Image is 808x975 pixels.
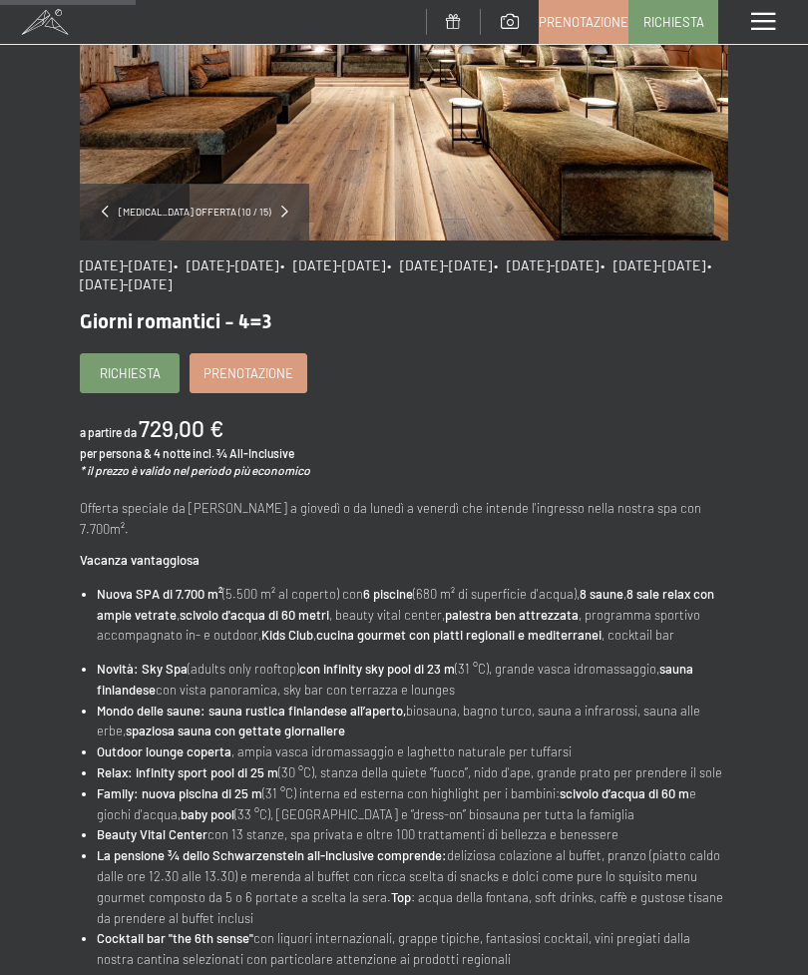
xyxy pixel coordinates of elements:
[391,889,411,905] strong: Top
[80,309,271,333] span: Giorni romantici - 4=3
[97,586,714,623] strong: 8 sale relax con ampie vetrate
[97,584,728,646] li: (5.500 m² al coperto) con (680 m² di superficie d'acqua), , , , beauty vital center, , programma ...
[97,586,222,602] strong: Nuova SPA di 7.700 m²
[97,930,253,946] strong: Cocktail bar "the 6th sense"
[97,762,728,783] li: (30 °C), stanza della quiete “fuoco”, nido d'ape, grande prato per prendere il sole
[80,446,152,460] span: per persona &
[539,13,628,31] span: Prenotazione
[97,661,188,677] strong: Novità: Sky Spa
[80,498,728,540] p: Offerta speciale da [PERSON_NAME] a giovedì o da lunedì a venerdì che intende l'ingresso nella no...
[580,586,623,602] strong: 8 saune
[387,256,492,273] span: • [DATE]-[DATE]
[97,764,278,780] strong: Relax: infinity sport pool di 25 m
[80,425,137,439] span: a partire da
[109,205,281,219] span: [MEDICAL_DATA] offerta (10 / 15)
[187,743,231,759] strong: coperta
[97,743,184,759] strong: Outdoor lounge
[560,785,689,801] strong: scivolo d’acqua di 60 m
[643,13,704,31] span: Richiesta
[97,928,728,970] li: con liquori internazionali, grappe tipiche, fantasiosi cocktail, vini pregiati dalla nostra canti...
[540,1,627,43] a: Prenotazione
[100,364,161,382] span: Richiesta
[97,741,728,762] li: , ampia vasca idromassaggio e laghetto naturale per tuffarsi
[97,661,693,698] strong: sauna finlandese
[97,824,728,845] li: con 13 stanze, spa privata e oltre 100 trattamenti di bellezza e benessere
[601,256,705,273] span: • [DATE]-[DATE]
[494,256,599,273] span: • [DATE]-[DATE]
[445,607,579,623] strong: palestra ben attrezzata
[139,414,223,442] b: 729,00 €
[97,783,728,825] li: (31 °C) interna ed esterna con highlight per i bambini: e giochi d'acqua, (33 °C), [GEOGRAPHIC_DA...
[363,586,413,602] strong: 6 piscine
[154,446,191,460] span: 4 notte
[97,703,406,719] strong: Mondo delle saune: sauna rustica finlandese all’aperto,
[80,256,172,273] span: [DATE]-[DATE]
[193,446,294,460] span: incl. ¾ All-Inclusive
[97,847,447,863] strong: La pensione ¾ dello Schwarzenstein all-inclusive comprende:
[180,607,329,623] strong: scivolo d'acqua di 60 metri
[191,354,306,392] a: Prenotazione
[261,627,313,643] strong: Kids Club
[80,552,200,568] strong: Vacanza vantaggiosa
[174,256,278,273] span: • [DATE]-[DATE]
[81,354,179,392] a: Richiesta
[97,845,728,928] li: deliziosa colazione al buffet, pranzo (piatto caldo dalle ore 12.30 alle 13.30) e merenda al buff...
[126,723,345,738] strong: spaziosa sauna con gettate giornaliere
[203,364,293,382] span: Prenotazione
[97,785,262,801] strong: Family: nuova piscina di 25 m
[80,463,310,477] em: * il prezzo è valido nel periodo più economico
[97,701,728,742] li: biosauna, bagno turco, sauna a infrarossi, sauna alle erbe,
[629,1,717,43] a: Richiesta
[299,661,455,677] strong: con infinity sky pool di 23 m
[181,806,234,822] strong: baby pool
[97,826,207,842] strong: Beauty Vital Center
[316,627,602,643] strong: cucina gourmet con piatti regionali e mediterranei
[97,659,728,701] li: (adults only rooftop) (31 °C), grande vasca idromassaggio, con vista panoramica, sky bar con terr...
[280,256,385,273] span: • [DATE]-[DATE]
